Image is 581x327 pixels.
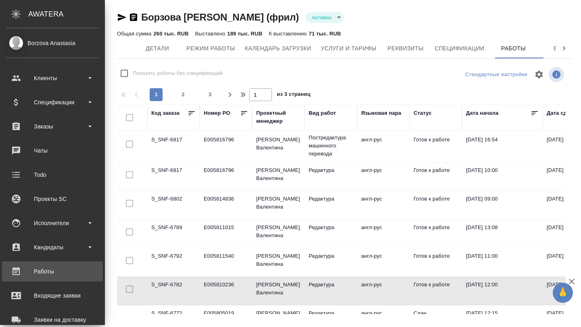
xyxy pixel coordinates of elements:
td: [DATE] 11:00 [462,248,543,276]
td: [PERSON_NAME] Валентина [252,219,305,248]
td: E005811015 [200,219,252,248]
p: Редактура [309,252,353,260]
td: [DATE] 13:08 [462,219,543,248]
div: Заказы [6,120,99,132]
td: [DATE] 10:00 [462,162,543,190]
td: [PERSON_NAME] Валентина [252,277,305,305]
td: E005811540 [200,248,252,276]
div: Дата начала [466,109,498,117]
div: split button [463,68,529,81]
td: Готов к работе [410,219,462,248]
td: англ-рус [357,132,410,160]
button: 🙏 [553,283,573,303]
td: англ-рус [357,191,410,219]
td: E005816796 [200,162,252,190]
a: Todo [2,165,103,185]
td: [PERSON_NAME] Валентина [252,191,305,219]
a: Чаты [2,141,103,161]
a: Входящие заявки [2,286,103,306]
a: Борзова [PERSON_NAME] (фрил) [141,12,299,23]
button: Скопировать ссылку для ЯМессенджера [117,12,127,22]
span: Работы [494,43,533,54]
td: англ-рус [357,248,410,276]
div: Входящие заявки [6,290,99,302]
td: Готов к работе [410,191,462,219]
td: [PERSON_NAME] Валентина [252,162,305,190]
p: Постредактура машинного перевода [309,134,353,158]
div: Код заказа [151,109,180,117]
span: Настроить таблицу [529,65,549,84]
div: Активен [305,12,344,23]
div: Todo [6,169,99,181]
span: 🙏 [556,284,570,301]
td: [PERSON_NAME] Валентина [252,248,305,276]
div: Проектный менеджер [256,109,301,125]
div: Спецификации [6,96,99,108]
div: Работы [6,265,99,277]
button: 2 [177,88,190,101]
p: Редактура [309,309,353,317]
td: Готов к работе [410,132,462,160]
td: E005814836 [200,191,252,219]
div: Клиенты [6,72,99,84]
p: 189 тыс. RUB [227,31,262,37]
span: Услуги и тарифы [321,43,376,54]
p: 260 тыс. RUB [153,31,188,37]
span: Спецификации [435,43,484,54]
a: Работы [2,261,103,281]
p: 71 тыс. RUB [309,31,341,37]
td: Готов к работе [410,277,462,305]
td: англ-рус [357,277,410,305]
td: [DATE] 16:54 [462,132,543,160]
td: [DATE] 09:00 [462,191,543,219]
div: Дата сдачи [547,109,576,117]
span: Реквизиты [386,43,425,54]
td: Готов к работе [410,248,462,276]
div: Кандидаты [6,241,99,253]
button: Активен [309,14,334,21]
td: [PERSON_NAME] Валентина [252,132,305,160]
span: 3 [204,91,217,99]
div: Языковая пара [361,109,401,117]
td: S_SNF-6817 [147,162,200,190]
p: Общая сумма [117,31,153,37]
td: Готов к работе [410,162,462,190]
div: Номер PO [204,109,230,117]
button: 3 [204,88,217,101]
td: S_SNF-6792 [147,248,200,276]
td: E005810236 [200,277,252,305]
div: Заявки на доставку [6,314,99,326]
span: Режим работы [186,43,235,54]
td: [DATE] 12:00 [462,277,543,305]
td: англ-рус [357,219,410,248]
div: Вид работ [309,109,336,117]
span: Посмотреть информацию [549,67,566,82]
p: К выставлению [269,31,309,37]
span: Показать работы без спецификаций [133,69,223,77]
span: Детали [138,43,177,54]
div: AWATERA [28,6,105,22]
div: Borzova Anastasia [6,39,99,48]
p: Редактура [309,195,353,203]
td: E005816796 [200,132,252,160]
p: Выставлено [195,31,228,37]
div: Проекты SC [6,193,99,205]
span: из 3 страниц [277,89,311,101]
div: Статус [414,109,432,117]
td: S_SNF-6789 [147,219,200,248]
div: Чаты [6,145,99,157]
td: англ-рус [357,162,410,190]
td: S_SNF-6817 [147,132,200,160]
button: Скопировать ссылку [129,12,138,22]
td: S_SNF-6802 [147,191,200,219]
p: Редактура [309,166,353,174]
td: S_SNF-6782 [147,277,200,305]
a: Проекты SC [2,189,103,209]
span: Календарь загрузки [245,43,311,54]
p: Редактура [309,224,353,232]
p: Редактура [309,281,353,289]
div: Исполнители [6,217,99,229]
span: 2 [177,91,190,99]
